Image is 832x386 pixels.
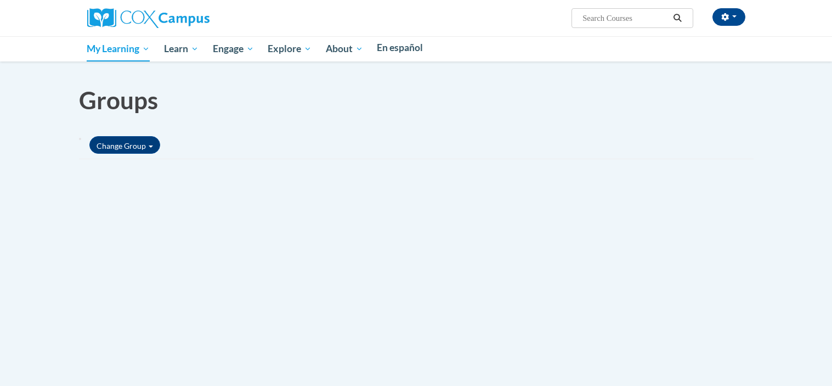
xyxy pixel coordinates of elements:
[87,8,210,28] img: Cox Campus
[261,36,319,61] a: Explore
[87,13,210,22] a: Cox Campus
[157,36,206,61] a: Learn
[712,8,745,26] button: Account Settings
[89,136,160,154] a: Change Group
[79,86,158,114] span: Groups
[206,36,261,61] a: Engage
[87,42,150,55] span: My Learning
[326,42,363,55] span: About
[672,14,682,23] i: 
[581,12,669,25] input: Search Courses
[80,36,157,61] a: My Learning
[669,12,686,25] button: Search
[370,36,431,59] a: En español
[213,42,254,55] span: Engage
[319,36,370,61] a: About
[71,36,762,61] div: Main menu
[268,42,312,55] span: Explore
[164,42,199,55] span: Learn
[377,42,423,53] span: En español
